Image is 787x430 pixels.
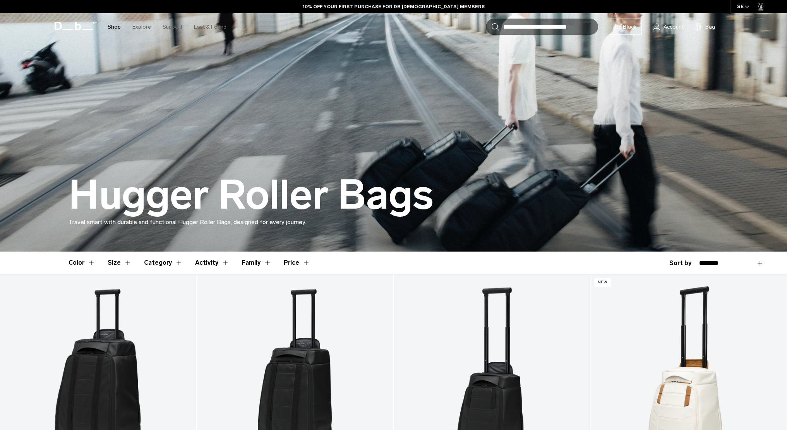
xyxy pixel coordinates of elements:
[284,252,310,274] button: Toggle Price
[132,13,151,41] a: Explore
[69,252,95,274] button: Toggle Filter
[194,13,226,41] a: Lost & Found
[195,252,229,274] button: Toggle Filter
[303,3,485,10] a: 10% OFF YOUR FIRST PURCHASE FOR DB [DEMOGRAPHIC_DATA] MEMBERS
[664,23,684,31] span: Account
[242,252,271,274] button: Toggle Filter
[610,19,642,35] a: Db Black
[653,22,684,31] a: Account
[108,13,121,41] a: Shop
[69,173,434,218] h1: Hugger Roller Bags
[102,13,232,41] nav: Main Navigation
[144,252,183,274] button: Toggle Filter
[163,13,182,41] a: Support
[695,22,715,31] button: Bag
[108,252,132,274] button: Toggle Filter
[69,218,306,226] span: Travel smart with durable and functional Hugger Roller Bags, designed for every journey.
[594,278,611,286] p: New
[705,23,715,31] span: Bag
